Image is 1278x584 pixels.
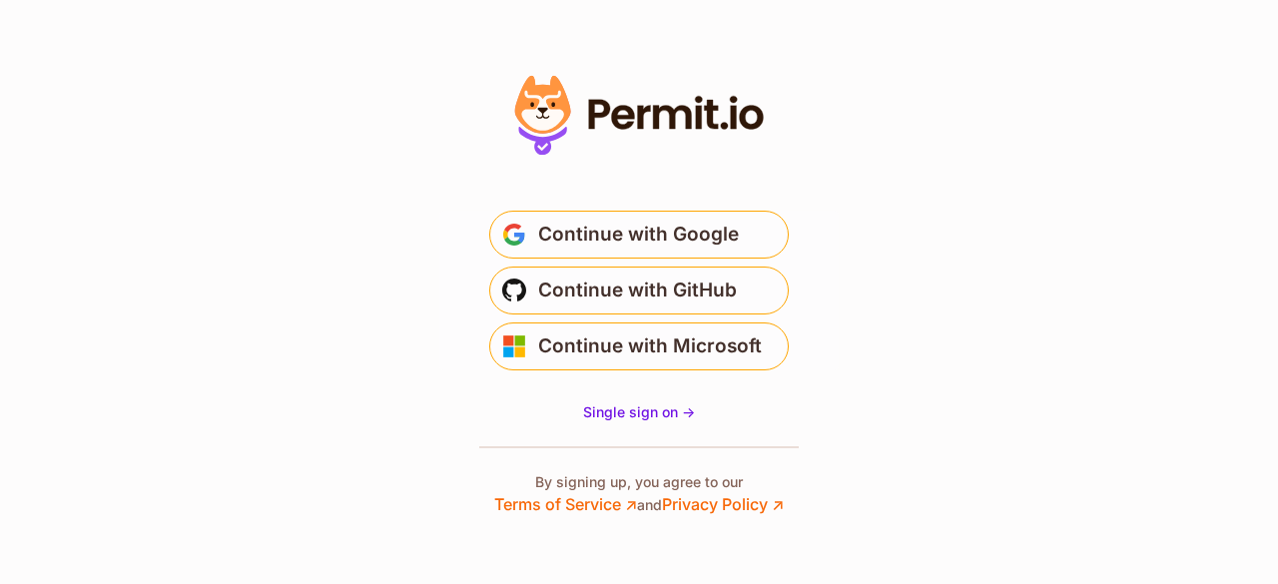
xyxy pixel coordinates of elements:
a: Terms of Service ↗ [494,494,637,514]
span: Single sign on -> [583,403,695,420]
span: Continue with Google [538,219,739,251]
button: Continue with Microsoft [489,322,789,370]
button: Continue with GitHub [489,267,789,314]
a: Single sign on -> [583,402,695,422]
span: Continue with Microsoft [538,330,762,362]
span: Continue with GitHub [538,275,737,306]
a: Privacy Policy ↗ [662,494,784,514]
button: Continue with Google [489,211,789,259]
p: By signing up, you agree to our and [494,472,784,516]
